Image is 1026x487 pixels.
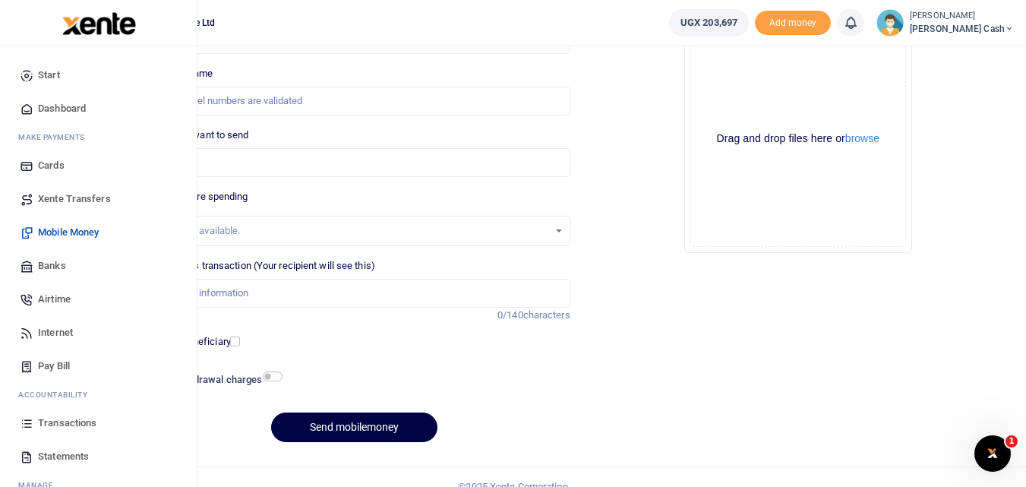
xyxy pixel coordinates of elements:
a: Airtime [12,283,185,316]
div: Drag and drop files here or [691,131,905,146]
a: Cards [12,149,185,182]
li: Ac [12,383,185,406]
span: Add money [755,11,831,36]
a: Banks [12,249,185,283]
li: Wallet ballance [663,9,755,36]
button: Send mobilemoney [271,413,437,442]
span: characters [523,309,570,321]
a: Internet [12,316,185,349]
button: browse [845,133,879,144]
span: Statements [38,449,89,464]
a: profile-user [PERSON_NAME] [PERSON_NAME] Cash [876,9,1014,36]
span: Internet [38,325,73,340]
iframe: Intercom live chat [974,435,1011,472]
span: UGX 203,697 [680,15,737,30]
div: No options available. [150,223,548,239]
span: Airtime [38,292,71,307]
a: UGX 203,697 [669,9,749,36]
a: Transactions [12,406,185,440]
li: Toup your wallet [755,11,831,36]
span: [PERSON_NAME] Cash [910,22,1014,36]
li: M [12,125,185,149]
a: Pay Bill [12,349,185,383]
a: Mobile Money [12,216,185,249]
span: Xente Transfers [38,191,111,207]
span: 1 [1005,435,1018,447]
span: Transactions [38,416,96,431]
span: Dashboard [38,101,86,116]
span: ake Payments [26,131,85,143]
span: Pay Bill [38,359,70,374]
img: logo-large [62,12,136,35]
span: Start [38,68,60,83]
input: Enter extra information [138,279,570,308]
span: countability [30,389,87,400]
a: logo-small logo-large logo-large [61,17,136,28]
input: UGX [138,148,570,177]
a: Xente Transfers [12,182,185,216]
a: Start [12,59,185,92]
a: Dashboard [12,92,185,125]
a: Statements [12,440,185,473]
span: 0/140 [497,309,523,321]
span: Cards [38,158,65,173]
label: Memo for this transaction (Your recipient will see this) [138,258,375,274]
input: MTN & Airtel numbers are validated [138,87,570,115]
a: Add money [755,16,831,27]
img: profile-user [876,9,904,36]
span: Mobile Money [38,225,99,240]
span: Banks [38,258,66,274]
h6: Include withdrawal charges [140,374,276,386]
small: [PERSON_NAME] [910,10,1014,23]
div: File Uploader [684,25,912,253]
